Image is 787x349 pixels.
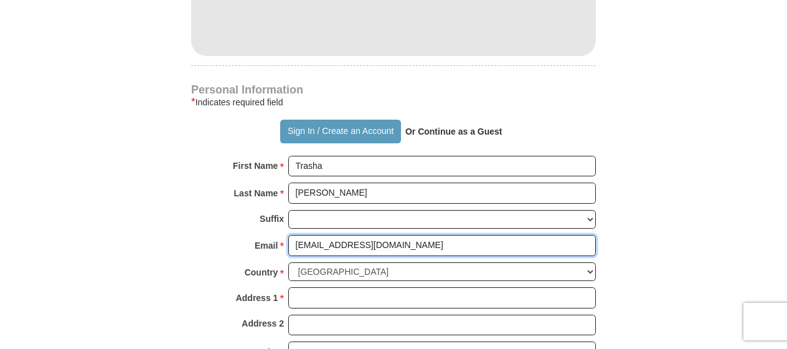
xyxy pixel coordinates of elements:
strong: Last Name [234,184,278,202]
h4: Personal Information [191,85,596,95]
strong: Address 1 [236,289,278,307]
strong: Country [245,264,278,281]
strong: First Name [233,157,278,174]
strong: Email [255,237,278,254]
strong: Address 2 [242,315,284,332]
strong: Or Continue as a Guest [405,127,502,136]
strong: Suffix [260,210,284,227]
div: Indicates required field [191,95,596,110]
button: Sign In / Create an Account [280,120,400,143]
